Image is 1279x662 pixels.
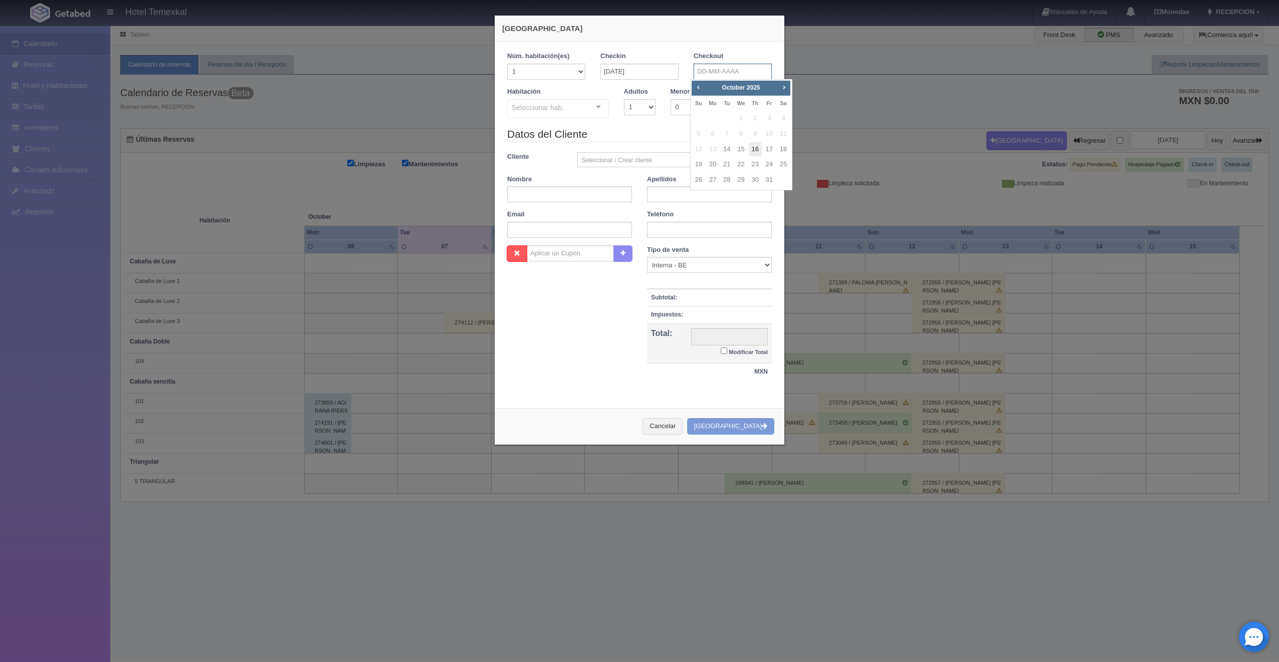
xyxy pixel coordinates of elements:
[763,111,776,126] span: 3
[709,100,717,106] span: Monday
[624,87,648,97] label: Adultos
[600,52,626,61] label: Checkin
[500,152,570,162] label: Cliente
[777,111,790,126] span: 4
[647,175,677,184] label: Apellidos
[763,127,776,141] span: 10
[720,173,733,187] a: 28
[647,210,674,219] label: Teléfono
[692,127,705,141] span: 5
[692,142,705,157] span: 12
[507,87,540,97] label: Habitación
[752,100,758,106] span: Thursday
[729,349,768,355] small: Modificar Total
[734,173,747,187] a: 29
[643,418,683,435] button: Cancelar
[720,127,733,141] span: 7
[671,87,697,97] label: Menores
[507,127,772,142] legend: Datos del Cliente
[502,23,777,34] h4: [GEOGRAPHIC_DATA]
[694,64,772,80] input: DD-MM-AAAA
[647,245,689,255] label: Tipo de venta
[763,173,776,187] a: 31
[766,100,772,106] span: Friday
[734,157,747,172] a: 22
[706,173,719,187] a: 27
[706,127,719,141] span: 6
[780,83,788,91] span: Next
[512,102,564,113] span: Seleccionar hab.
[694,83,702,91] span: Prev
[747,84,760,91] span: 2025
[780,100,786,106] span: Saturday
[734,127,747,141] span: 8
[647,289,687,306] th: Subtotal:
[749,142,762,157] a: 16
[763,157,776,172] a: 24
[527,245,614,261] input: Aplicar un Cupón
[706,142,719,157] span: 13
[722,84,745,91] span: October
[724,100,730,106] span: Tuesday
[647,306,687,323] th: Impuestos:
[507,175,532,184] label: Nombre
[695,100,702,106] span: Sunday
[692,173,705,187] a: 26
[647,323,687,364] th: Total:
[694,52,723,61] label: Checkout
[721,348,727,354] input: Modificar Total
[600,64,679,80] input: DD-MM-AAAA
[734,111,747,126] span: 1
[734,142,747,157] a: 15
[777,157,790,172] a: 25
[749,157,762,172] a: 23
[582,153,759,168] span: Seleccionar / Crear cliente
[749,127,762,141] span: 9
[507,210,525,219] label: Email
[763,142,776,157] a: 17
[749,173,762,187] a: 30
[720,157,733,172] a: 21
[720,142,733,157] a: 14
[749,111,762,126] span: 2
[777,127,790,141] span: 11
[692,157,705,172] a: 19
[779,82,790,93] a: Next
[507,52,569,61] label: Núm. habitación(es)
[577,152,772,167] a: Seleccionar / Crear cliente
[693,82,704,93] a: Prev
[706,157,719,172] a: 20
[737,100,745,106] span: Wednesday
[754,368,768,375] strong: MXN
[777,142,790,157] a: 18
